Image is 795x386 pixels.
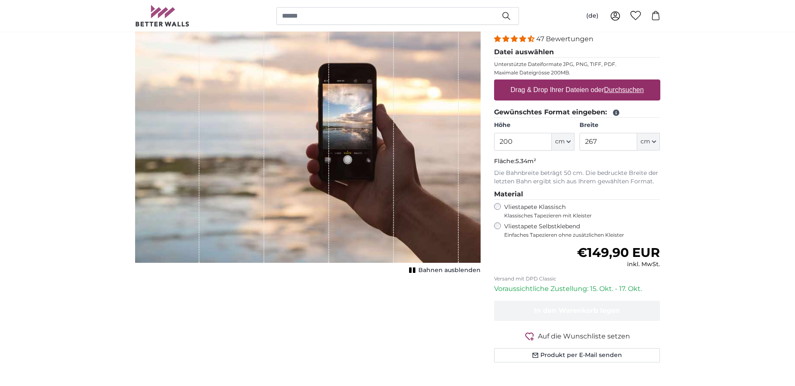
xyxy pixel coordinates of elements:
button: Auf die Wunschliste setzen [494,331,660,341]
p: Die Bahnbreite beträgt 50 cm. Die bedruckte Breite der letzten Bahn ergibt sich aus Ihrem gewählt... [494,169,660,186]
span: Bahnen ausblenden [418,266,481,275]
legend: Datei auswählen [494,47,660,58]
p: Voraussichtliche Zustellung: 15. Okt. - 17. Okt. [494,284,660,294]
legend: Material [494,189,660,200]
p: Fläche: [494,157,660,166]
label: Drag & Drop Ihrer Dateien oder [507,82,647,98]
label: Vliestapete Selbstklebend [504,222,660,238]
p: Maximale Dateigrösse 200MB. [494,69,660,76]
span: 4.38 stars [494,35,536,43]
span: €149,90 EUR [577,245,660,260]
label: Höhe [494,121,574,130]
span: 47 Bewertungen [536,35,593,43]
p: Unterstützte Dateiformate JPG, PNG, TIFF, PDF. [494,61,660,68]
div: 1 of 1 [135,4,481,276]
span: 5.34m² [516,157,536,165]
button: cm [552,133,574,151]
span: Klassisches Tapezieren mit Kleister [504,212,653,219]
button: In den Warenkorb legen [494,301,660,321]
button: (de) [580,8,605,24]
img: Betterwalls [135,5,190,26]
span: Auf die Wunschliste setzen [538,331,630,341]
p: Versand mit DPD Classic [494,275,660,282]
span: Einfaches Tapezieren ohne zusätzlichen Kleister [504,232,660,238]
button: cm [637,133,660,151]
u: Durchsuchen [604,86,643,93]
button: Produkt per E-Mail senden [494,348,660,362]
label: Breite [580,121,660,130]
button: Bahnen ausblenden [407,264,481,276]
legend: Gewünschtes Format eingeben: [494,107,660,118]
label: Vliestapete Klassisch [504,203,653,219]
span: In den Warenkorb legen [534,307,620,315]
span: cm [555,137,565,146]
div: inkl. MwSt. [577,260,660,269]
span: cm [641,137,650,146]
